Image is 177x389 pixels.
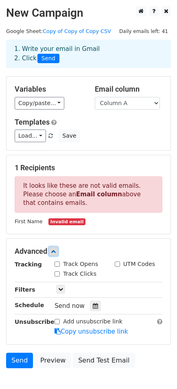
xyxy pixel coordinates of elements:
iframe: Chat Widget [136,350,177,389]
h5: Variables [15,85,83,94]
span: Daily emails left: 41 [116,27,171,36]
small: Google Sheet: [6,28,111,34]
a: Templates [15,118,50,126]
a: Copy of Copy of Copy CSV [43,28,111,34]
div: 1. Write your email in Gmail 2. Click [8,44,169,63]
strong: Tracking [15,261,42,268]
strong: Filters [15,286,35,293]
small: First Name [15,218,43,224]
h2: New Campaign [6,6,171,20]
h5: Email column [95,85,163,94]
strong: Schedule [15,302,44,308]
a: Daily emails left: 41 [116,28,171,34]
a: Send [6,353,33,368]
h5: Advanced [15,247,162,256]
strong: Email column [76,191,122,198]
a: Preview [35,353,71,368]
strong: Unsubscribe [15,319,55,325]
h5: 1 Recipients [15,163,162,172]
a: Copy/paste... [15,97,64,110]
a: Send Test Email [73,353,135,368]
label: Track Opens [63,260,98,268]
a: Copy unsubscribe link [55,328,128,335]
span: Send now [55,302,85,310]
p: It looks like these are not valid emails. Please choose an above that contains emails. [15,176,162,213]
small: Invalid email [48,218,85,225]
label: Add unsubscribe link [63,317,122,326]
label: UTM Codes [123,260,155,268]
label: Track Clicks [63,270,96,278]
a: Load... [15,130,46,142]
button: Save [59,130,80,142]
span: Send [37,54,59,64]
